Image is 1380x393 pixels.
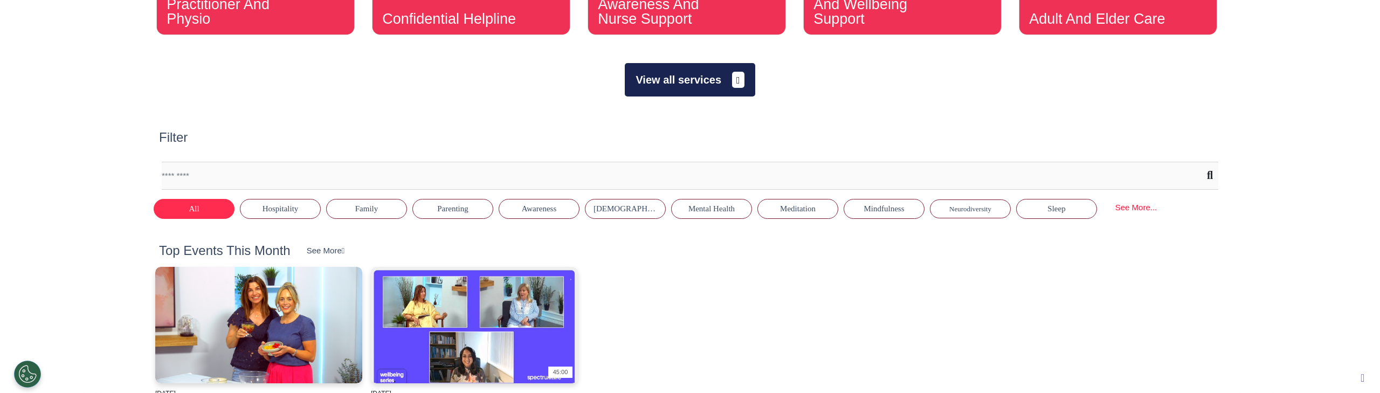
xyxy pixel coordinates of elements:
[159,243,291,259] h2: Top Events This Month
[14,361,41,388] button: Open Preferences
[240,199,321,219] button: Hospitality
[1102,198,1170,218] div: See More...
[159,130,188,146] h2: Filter
[1016,199,1097,219] button: Sleep
[930,199,1011,218] button: Neurodiversity
[548,367,572,378] div: 45:00
[382,12,520,26] div: Confidential Helpline
[757,199,838,219] button: Meditation
[412,199,493,219] button: Parenting
[326,199,407,219] button: Family
[307,245,345,257] div: See More
[585,199,666,219] button: [DEMOGRAPHIC_DATA] Health
[844,199,924,219] button: Mindfulness
[1029,12,1167,26] div: Adult And Elder Care
[155,267,362,383] img: clare+and+ais.png
[671,199,752,219] button: Mental Health
[625,63,755,96] button: View all services
[371,267,578,383] img: Summer+Fun+Made+Simple.JPG
[499,199,579,219] button: Awareness
[154,199,234,219] button: All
